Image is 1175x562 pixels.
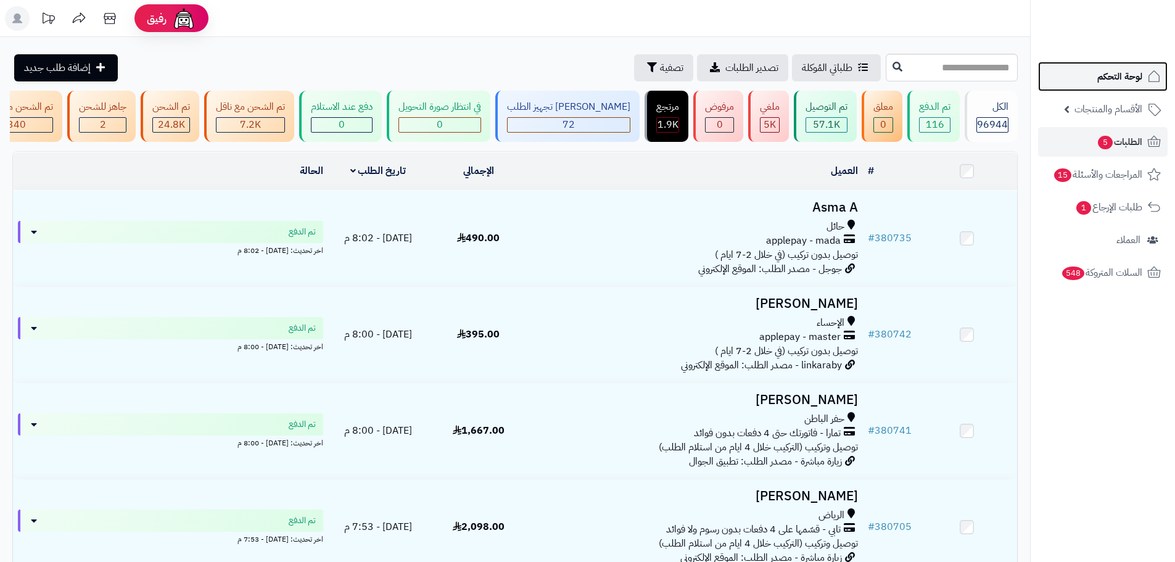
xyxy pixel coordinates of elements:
div: دفع عند الاستلام [311,100,373,114]
span: 0 [437,117,443,132]
a: تم الشحن مع ناقل 7.2K [202,91,297,142]
span: تصفية [660,60,683,75]
span: 0 [880,117,886,132]
div: اخر تحديث: [DATE] - 8:02 م [18,243,323,256]
a: تم التوصيل 57.1K [791,91,859,142]
div: 57119 [806,118,847,132]
span: [DATE] - 7:53 م [344,519,412,534]
a: تم الشحن 24.8K [138,91,202,142]
div: 0 [706,118,733,132]
div: تم الدفع [919,100,950,114]
span: حائل [827,220,844,234]
span: 15 [1054,168,1071,182]
a: طلباتي المُوكلة [792,54,881,81]
span: 96944 [977,117,1008,132]
a: في انتظار صورة التحويل 0 [384,91,493,142]
div: 72 [508,118,630,132]
span: طلبات الإرجاع [1075,199,1142,216]
span: تصدير الطلبات [725,60,778,75]
div: مرتجع [656,100,679,114]
span: 5K [764,117,776,132]
span: رفيق [147,11,167,26]
div: تم الشحن مع ناقل [216,100,285,114]
a: #380741 [868,423,912,438]
span: [DATE] - 8:00 م [344,327,412,342]
a: المراجعات والأسئلة15 [1038,160,1168,189]
span: 1 [1076,201,1091,215]
span: 2,098.00 [453,519,505,534]
div: مرفوض [705,100,734,114]
h3: Asma A [534,200,858,215]
span: 116 [926,117,944,132]
span: إضافة طلب جديد [24,60,91,75]
span: 7.2K [240,117,261,132]
span: 548 [1062,267,1084,280]
span: لوحة التحكم [1097,68,1142,85]
span: 1.9K [658,117,678,132]
h3: [PERSON_NAME] [534,297,858,311]
a: إضافة طلب جديد [14,54,118,81]
div: اخر تحديث: [DATE] - 8:00 م [18,339,323,352]
a: تصدير الطلبات [697,54,788,81]
h3: [PERSON_NAME] [534,393,858,407]
span: العملاء [1116,231,1140,249]
a: السلات المتروكة548 [1038,258,1168,287]
a: تحديثات المنصة [33,6,64,34]
a: #380735 [868,231,912,246]
div: تم التوصيل [806,100,847,114]
span: # [868,327,875,342]
span: 2 [100,117,106,132]
div: اخر تحديث: [DATE] - 8:00 م [18,436,323,448]
a: طلبات الإرجاع1 [1038,192,1168,222]
span: توصيل بدون تركيب (في خلال 2-7 ايام ) [715,344,858,358]
span: 1,667.00 [453,423,505,438]
a: #380742 [868,327,912,342]
span: السلات المتروكة [1061,264,1142,281]
span: # [868,231,875,246]
span: توصيل بدون تركيب (في خلال 2-7 ايام ) [715,247,858,262]
div: 2 [80,118,126,132]
span: تم الدفع [289,418,316,431]
div: ملغي [760,100,780,114]
span: # [868,423,875,438]
h3: [PERSON_NAME] [534,489,858,503]
span: توصيل وتركيب (التركيب خلال 4 ايام من استلام الطلب) [659,440,858,455]
span: applepay - mada [766,234,841,248]
span: المراجعات والأسئلة [1053,166,1142,183]
a: لوحة التحكم [1038,62,1168,91]
div: 0 [311,118,372,132]
span: تم الدفع [289,322,316,334]
span: 340 [7,117,26,132]
div: [PERSON_NAME] تجهيز الطلب [507,100,630,114]
div: جاهز للشحن [79,100,126,114]
a: جاهز للشحن 2 [65,91,138,142]
span: applepay - master [759,330,841,344]
span: توصيل وتركيب (التركيب خلال 4 ايام من استلام الطلب) [659,536,858,551]
a: #380705 [868,519,912,534]
img: logo-2.png [1091,33,1163,59]
div: 116 [920,118,950,132]
span: [DATE] - 8:02 م [344,231,412,246]
div: اخر تحديث: [DATE] - 7:53 م [18,532,323,545]
a: العميل [831,163,858,178]
span: 24.8K [158,117,185,132]
a: الطلبات5 [1038,127,1168,157]
a: الحالة [300,163,323,178]
span: [DATE] - 8:00 م [344,423,412,438]
div: 0 [399,118,480,132]
a: [PERSON_NAME] تجهيز الطلب 72 [493,91,642,142]
span: الأقسام والمنتجات [1074,101,1142,118]
span: 57.1K [813,117,840,132]
div: 1852 [657,118,678,132]
span: زيارة مباشرة - مصدر الطلب: تطبيق الجوال [689,454,842,469]
span: تابي - قسّمها على 4 دفعات بدون رسوم ولا فوائد [666,523,841,537]
div: تم الشحن [152,100,190,114]
div: 24809 [153,118,189,132]
div: 7222 [216,118,284,132]
div: الكل [976,100,1008,114]
span: تم الدفع [289,226,316,238]
a: الإجمالي [463,163,494,178]
a: # [868,163,874,178]
img: ai-face.png [171,6,196,31]
span: 490.00 [457,231,500,246]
